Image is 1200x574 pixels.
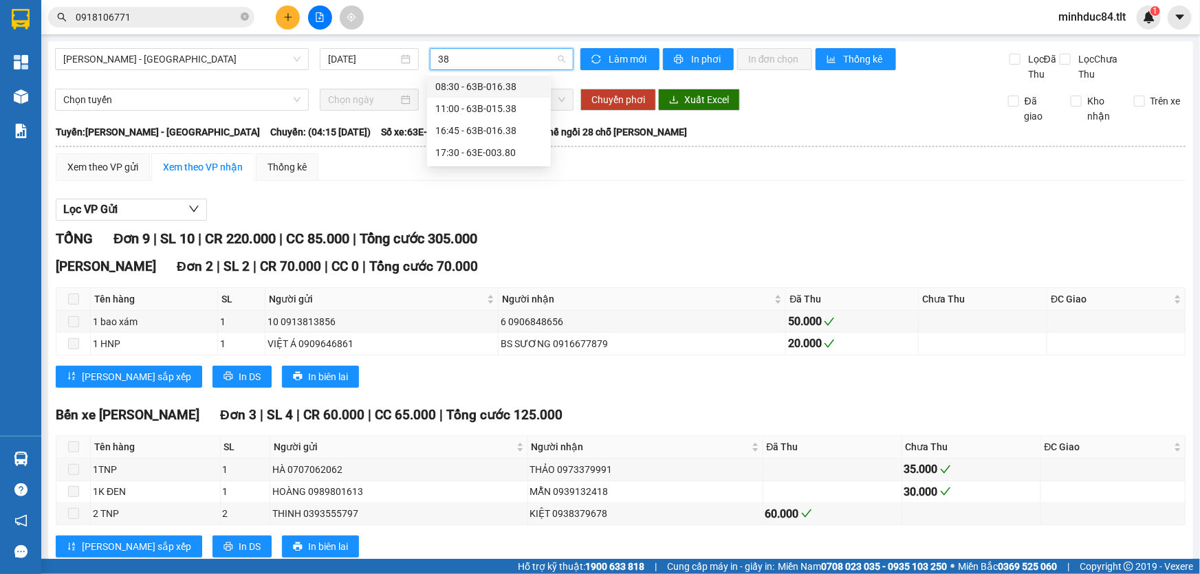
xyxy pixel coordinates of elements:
span: bar-chart [827,54,838,65]
img: logo-vxr [12,9,30,30]
span: Xuất Excel [684,92,729,107]
span: Người gửi [269,291,484,307]
span: [PERSON_NAME] sắp xếp [82,539,191,554]
span: minhduc84.tlt [1047,8,1137,25]
div: Xem theo VP gửi [67,159,138,175]
th: Đã Thu [763,436,902,459]
span: | [198,230,201,247]
span: Lọc VP Gửi [63,201,118,218]
img: solution-icon [14,124,28,138]
div: 20.000 [788,335,916,352]
span: Chuyến: (04:15 [DATE]) [270,124,371,140]
div: 1K ĐEN [93,484,218,499]
b: Tuyến: [PERSON_NAME] - [GEOGRAPHIC_DATA] [56,126,260,137]
span: Đơn 9 [113,230,150,247]
span: Tổng cước 70.000 [369,258,478,274]
button: downloadXuất Excel [658,89,740,111]
span: ⚪️ [950,564,954,569]
span: ĐC Giao [1051,291,1171,307]
span: CC 0 [331,258,359,274]
div: HOÀNG 0989801613 [272,484,525,499]
div: HÀ 0707062062 [272,462,525,477]
span: CR 70.000 [260,258,321,274]
span: [PERSON_NAME] sắp xếp [82,369,191,384]
button: printerIn DS [212,366,272,388]
div: 1 bao xám [93,314,215,329]
div: 60.000 [765,505,899,522]
span: Trên xe [1145,93,1186,109]
button: plus [276,5,300,30]
th: Đã Thu [786,288,919,311]
span: check [824,316,835,327]
div: 1 [223,462,268,477]
span: CC 65.000 [375,407,436,423]
div: THẢO 0973379991 [530,462,761,477]
span: In DS [239,369,261,384]
span: | [279,230,283,247]
strong: 0708 023 035 - 0935 103 250 [821,561,947,572]
span: Tổng cước 125.000 [446,407,563,423]
span: download [669,95,679,106]
span: Hỗ trợ kỹ thuật: [518,559,644,574]
div: 16:45 - 63B-016.38 [435,123,543,138]
div: 50.000 [788,313,916,330]
span: | [153,230,157,247]
span: | [325,258,328,274]
span: close-circle [241,11,249,24]
span: check [940,486,951,497]
span: Đã giao [1019,93,1060,124]
span: Miền Nam [778,559,947,574]
span: SL 4 [267,407,293,423]
button: Chuyển phơi [580,89,656,111]
img: warehouse-icon [14,452,28,466]
span: In biên lai [308,539,348,554]
div: Xem theo VP nhận [163,159,243,175]
th: Tên hàng [91,288,218,311]
div: 35.000 [904,461,1038,478]
input: Tìm tên, số ĐT hoặc mã đơn [76,10,238,25]
span: copyright [1124,562,1133,571]
span: SL 10 [160,230,195,247]
span: sort-ascending [67,371,76,382]
span: close-circle [241,12,249,21]
img: icon-new-feature [1143,11,1155,23]
span: Đơn 2 [177,258,213,274]
span: Tổng cước 305.000 [360,230,477,247]
span: down [188,203,199,214]
span: sort-ascending [67,542,76,553]
span: aim [347,12,356,22]
div: 2 TNP [93,506,218,521]
div: Thống kê [268,159,307,175]
span: | [353,230,356,247]
button: sort-ascending[PERSON_NAME] sắp xếp [56,536,202,558]
span: | [260,407,263,423]
span: TỔNG [56,230,93,247]
span: printer [293,542,303,553]
span: | [368,407,371,423]
span: 1 [1153,6,1157,16]
span: Thống kê [844,52,885,67]
div: 1 [223,484,268,499]
span: Miền Bắc [958,559,1057,574]
th: Chưa Thu [919,288,1047,311]
div: 30.000 [904,483,1038,500]
span: In biên lai [308,369,348,384]
div: 1 [220,336,263,351]
span: | [253,258,257,274]
span: CR 60.000 [303,407,364,423]
img: dashboard-icon [14,55,28,69]
span: Kho nhận [1082,93,1123,124]
span: Bến xe [PERSON_NAME] [56,407,199,423]
strong: 0369 525 060 [998,561,1057,572]
span: | [296,407,300,423]
div: 08:30 - 63B-016.38 [435,79,543,94]
th: Tên hàng [91,436,221,459]
span: CC 85.000 [286,230,349,247]
div: 6 0906848656 [501,314,783,329]
span: notification [14,514,28,527]
button: syncLàm mới [580,48,659,70]
div: THINH 0393555797 [272,506,525,521]
span: | [655,559,657,574]
div: 2 [223,506,268,521]
span: [PERSON_NAME] [56,258,156,274]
